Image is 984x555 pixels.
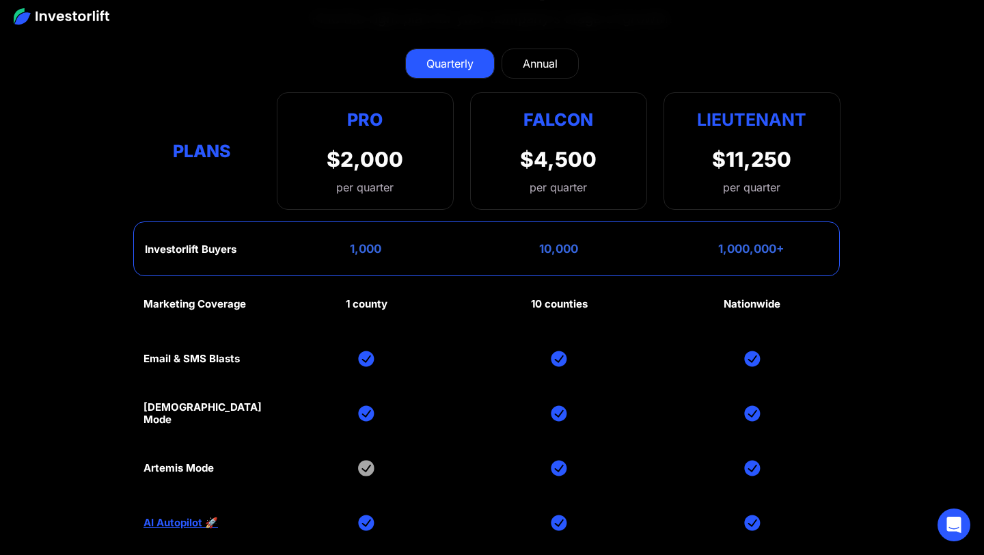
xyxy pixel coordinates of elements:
[143,517,218,529] a: AI Autopilot 🚀
[523,55,558,72] div: Annual
[145,243,236,256] div: Investorlift Buyers
[718,242,784,256] div: 1,000,000+
[697,109,806,130] strong: Lieutenant
[426,55,474,72] div: Quarterly
[724,298,780,310] div: Nationwide
[327,147,403,172] div: $2,000
[143,462,214,474] div: Artemis Mode
[346,298,387,310] div: 1 county
[938,509,970,541] div: Open Intercom Messenger
[723,179,780,195] div: per quarter
[143,353,240,365] div: Email & SMS Blasts
[327,179,403,195] div: per quarter
[520,147,597,172] div: $4,500
[531,298,588,310] div: 10 counties
[143,401,262,426] div: [DEMOGRAPHIC_DATA] Mode
[530,179,587,195] div: per quarter
[327,107,403,133] div: Pro
[143,137,260,164] div: Plans
[539,242,578,256] div: 10,000
[143,298,246,310] div: Marketing Coverage
[350,242,381,256] div: 1,000
[712,147,791,172] div: $11,250
[523,107,593,133] div: Falcon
